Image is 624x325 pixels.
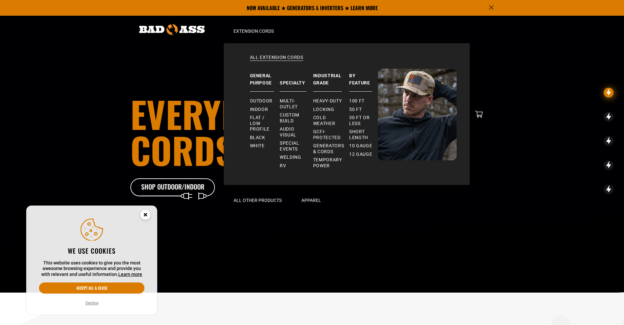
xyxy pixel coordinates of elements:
a: Temporary Power [313,156,349,170]
span: Short Length [349,129,372,140]
aside: Cookie Consent [26,206,157,315]
span: Temporary Power [313,157,344,169]
span: 10 gauge [349,143,372,149]
span: White [250,143,265,149]
a: Generators & Cords [313,142,349,156]
button: Decline [84,300,100,306]
a: Audio Visual [280,125,313,139]
span: GCFI-Protected [313,129,344,140]
span: Flat / Low Profile [250,115,274,132]
span: Heavy-Duty [313,98,342,104]
span: Cold Weather [313,115,344,126]
span: 30 ft or less [349,115,372,126]
img: Bad Ass Extension Cords [378,69,457,160]
a: Short Length [349,128,378,142]
a: 50 ft [349,105,378,114]
span: 100 ft [349,98,365,104]
a: RV [280,162,313,170]
a: Multi-Outlet [280,97,313,111]
span: Multi-Outlet [280,98,308,110]
a: Locking [313,105,349,114]
a: Cold Weather [313,114,349,128]
a: Outdoor [250,97,280,105]
span: Generators & Cords [313,143,344,154]
a: 10 gauge [349,142,378,150]
span: Apparel [301,197,321,203]
p: This website uses cookies to give you the most awesome browsing experience and provide you with r... [39,260,144,278]
a: GCFI-Protected [313,128,349,142]
img: Bad Ass Extension Cords [139,24,205,35]
a: 30 ft or less [349,114,378,128]
span: Custom Build [280,112,308,124]
span: Black [250,135,265,141]
a: 100 ft [349,97,378,105]
a: Custom Build [280,111,313,125]
span: Special Events [280,140,308,152]
span: Extension Cords [234,28,274,34]
a: Flat / Low Profile [250,114,280,134]
span: Locking [313,107,334,113]
a: White [250,142,280,150]
span: RV [280,163,286,169]
a: 12 gauge [349,150,378,159]
a: Black [250,134,280,142]
a: Learn more [118,272,142,277]
a: Heavy-Duty [313,97,349,105]
a: Industrial Grade [313,69,349,92]
h2: We use cookies [39,246,144,255]
a: General Purpose [250,69,280,92]
a: Specialty [280,69,313,92]
a: Welding [280,153,313,162]
summary: All Other Products [224,185,292,212]
span: 12 gauge [349,152,372,157]
a: Indoor [250,105,280,114]
span: Indoor [250,107,268,113]
span: 50 ft [349,107,362,113]
span: Audio Visual [280,126,308,138]
a: All Extension Cords [237,54,457,69]
a: Special Events [280,139,313,153]
span: Welding [280,154,301,160]
button: Accept all & close [39,282,144,294]
span: Outdoor [250,98,273,104]
span: All Other Products [234,197,282,203]
summary: Extension Cords [224,16,470,43]
summary: Apparel [292,185,331,212]
a: By Feature [349,69,378,92]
